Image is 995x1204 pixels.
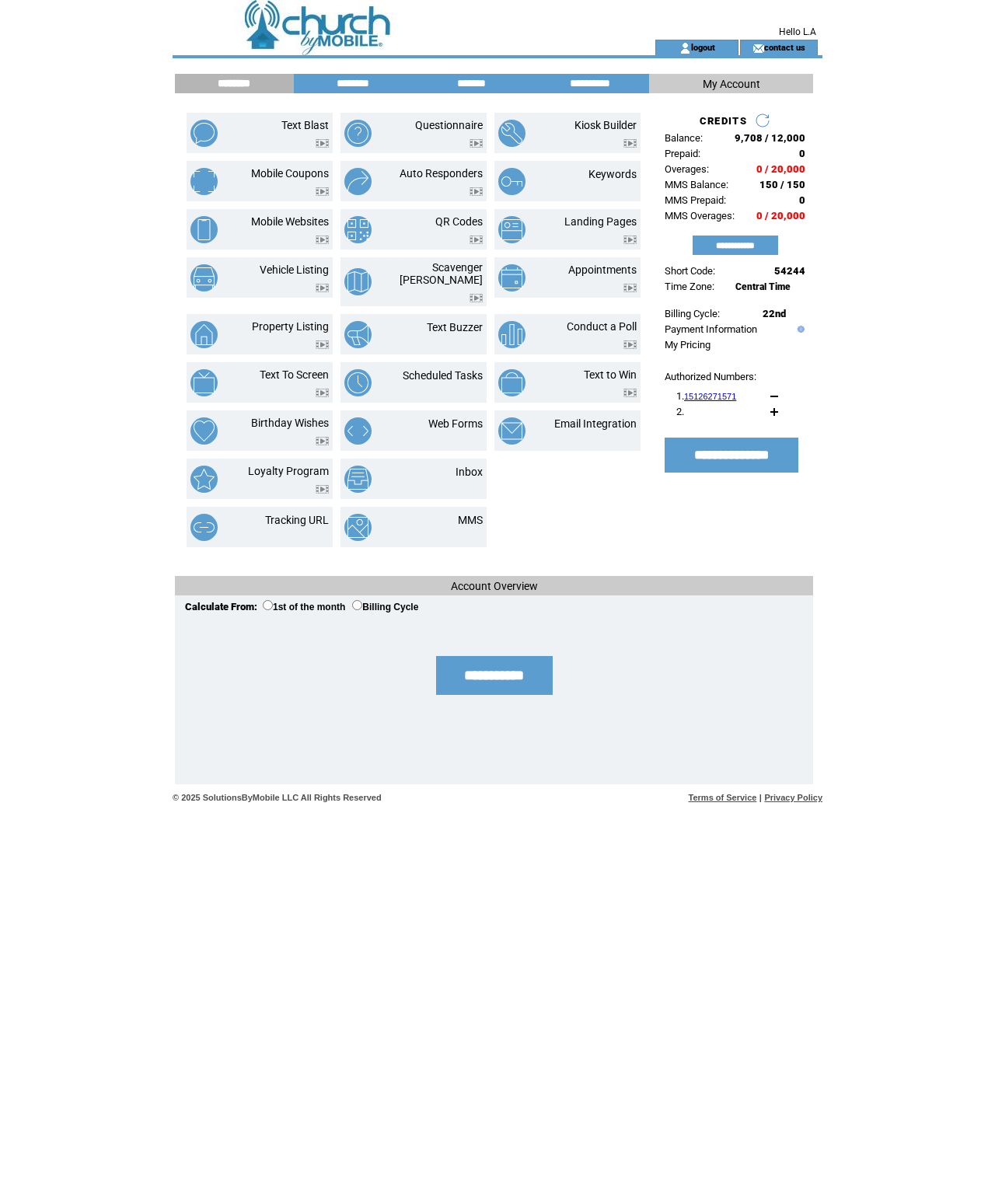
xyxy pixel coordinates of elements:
a: Payment Information [665,323,757,335]
input: Billing Cycle [352,600,362,610]
a: Scavenger [PERSON_NAME] [400,261,483,286]
span: Authorized Numbers: [665,371,756,382]
img: video.png [470,294,483,302]
img: tracking-url.png [190,514,218,541]
img: video.png [316,187,329,196]
a: Appointments [568,263,637,276]
img: mobile-coupons.png [190,168,218,195]
a: Auto Responders [400,167,483,180]
span: 0 / 20,000 [756,163,805,175]
img: video.png [623,236,637,244]
span: Short Code: [665,265,715,277]
span: MMS Balance: [665,179,728,190]
img: video.png [623,340,637,349]
img: conduct-a-poll.png [498,321,525,348]
img: kiosk-builder.png [498,120,525,147]
a: logout [691,42,715,52]
img: text-to-win.png [498,369,525,396]
img: text-to-screen.png [190,369,218,396]
a: Email Integration [554,417,637,430]
img: keywords.png [498,168,525,195]
img: video.png [316,340,329,349]
img: video.png [316,389,329,397]
img: contact_us_icon.gif [752,42,764,54]
img: video.png [316,284,329,292]
span: Billing Cycle: [665,308,720,319]
span: Calculate From: [185,601,257,612]
img: scheduled-tasks.png [344,369,372,396]
img: birthday-wishes.png [190,417,218,445]
img: auto-responders.png [344,168,372,195]
a: Scheduled Tasks [403,369,483,382]
a: Text to Win [584,368,637,381]
img: loyalty-program.png [190,466,218,493]
a: Privacy Policy [764,793,822,802]
a: Text Blast [281,119,329,131]
label: Billing Cycle [352,602,418,612]
span: Central Time [735,281,791,292]
img: video.png [316,236,329,244]
img: video.png [316,437,329,445]
a: Kiosk Builder [574,119,637,131]
img: scavenger-hunt.png [344,268,372,295]
span: CREDITS [700,115,747,127]
a: MMS [458,514,483,526]
span: My Account [703,78,760,90]
span: 0 [799,148,805,159]
a: Loyalty Program [248,465,329,477]
a: My Pricing [665,339,710,351]
a: Tracking URL [265,514,329,526]
span: © 2025 SolutionsByMobile LLC All Rights Reserved [173,793,382,802]
img: web-forms.png [344,417,372,445]
a: Mobile Websites [251,215,329,228]
img: inbox.png [344,466,372,493]
img: help.gif [794,326,805,333]
a: Text Buzzer [427,321,483,333]
span: 1. [676,390,736,402]
span: 0 / 20,000 [756,210,805,222]
img: video.png [623,284,637,292]
img: video.png [623,389,637,397]
img: mobile-websites.png [190,216,218,243]
span: 9,708 / 12,000 [735,132,805,144]
span: Hello L.A [779,26,816,37]
img: account_icon.gif [679,42,691,54]
a: Landing Pages [564,215,637,228]
img: video.png [316,139,329,148]
span: 54244 [774,265,805,277]
a: Keywords [588,168,637,180]
img: email-integration.png [498,417,525,445]
span: MMS Prepaid: [665,194,726,206]
img: video.png [470,139,483,148]
a: Questionnaire [415,119,483,131]
img: qr-codes.png [344,216,372,243]
span: | [759,793,762,802]
a: Property Listing [252,320,329,333]
a: Vehicle Listing [260,263,329,276]
img: video.png [316,485,329,494]
span: MMS Overages: [665,210,735,222]
span: Balance: [665,132,703,144]
img: video.png [623,139,637,148]
input: 1st of the month [263,600,273,610]
img: appointments.png [498,264,525,291]
span: Prepaid: [665,148,700,159]
img: mms.png [344,514,372,541]
img: questionnaire.png [344,120,372,147]
a: 15126271571 [684,392,736,401]
img: property-listing.png [190,321,218,348]
span: 150 / 150 [759,179,805,190]
img: vehicle-listing.png [190,264,218,291]
img: video.png [470,236,483,244]
a: QR Codes [435,215,483,228]
img: text-buzzer.png [344,321,372,348]
a: Terms of Service [689,793,757,802]
a: Mobile Coupons [251,167,329,180]
img: text-blast.png [190,120,218,147]
span: 0 [799,194,805,206]
label: 1st of the month [263,602,345,612]
a: Inbox [456,466,483,478]
img: landing-pages.png [498,216,525,243]
a: contact us [764,42,805,52]
span: Time Zone: [665,281,714,292]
